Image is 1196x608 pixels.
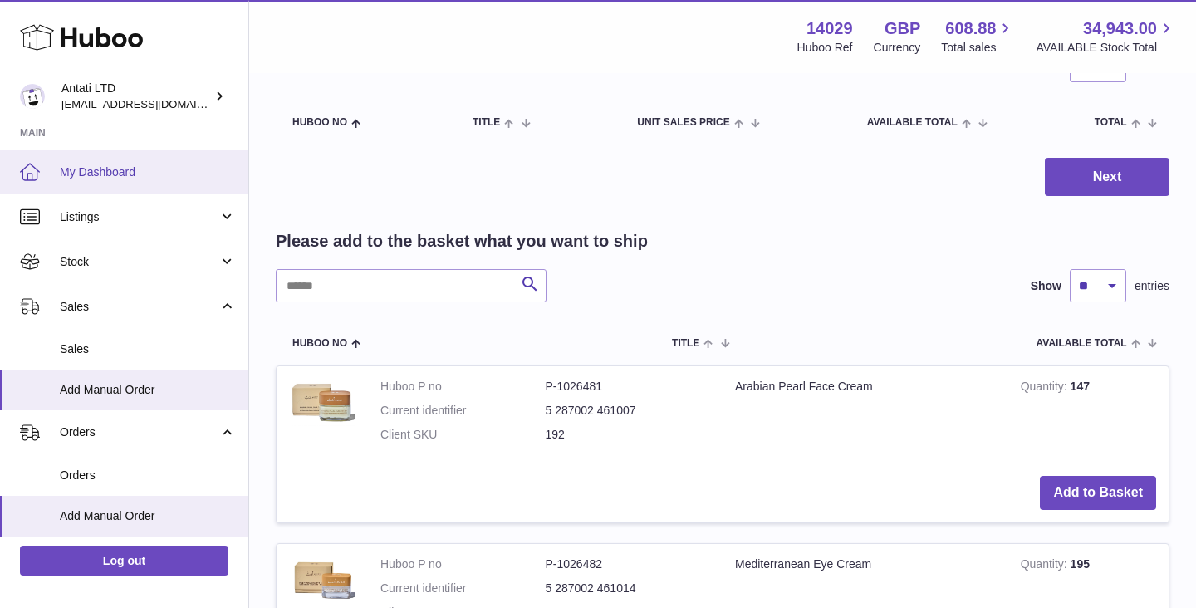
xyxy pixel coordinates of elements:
span: Add Manual Order [60,382,236,398]
span: [EMAIL_ADDRESS][DOMAIN_NAME] [61,97,244,110]
dd: P-1026482 [546,557,711,572]
a: 34,943.00 AVAILABLE Stock Total [1036,17,1176,56]
span: AVAILABLE Stock Total [1036,40,1176,56]
td: Arabian Pearl Face Cream [723,366,1008,463]
span: Stock [60,254,218,270]
button: Add to Basket [1040,476,1156,510]
span: 34,943.00 [1083,17,1157,40]
span: Unit Sales Price [637,117,729,128]
dd: 5 287002 461007 [546,403,711,419]
dt: Huboo P no [380,557,546,572]
span: Sales [60,341,236,357]
span: Orders [60,468,236,483]
span: Total [1095,117,1127,128]
span: Huboo no [292,338,347,349]
img: Arabian Pearl Face Cream [289,379,355,426]
strong: 14029 [806,17,853,40]
label: Show [1031,278,1061,294]
div: Antati LTD [61,81,211,112]
span: Add Manual Order [60,508,236,524]
td: 147 [1008,366,1169,463]
strong: Quantity [1021,557,1071,575]
span: AVAILABLE Total [867,117,958,128]
dt: Huboo P no [380,379,546,395]
dd: P-1026481 [546,379,711,395]
strong: GBP [885,17,920,40]
a: 608.88 Total sales [941,17,1015,56]
img: toufic@antatiskin.com [20,84,45,109]
span: AVAILABLE Total [1037,338,1127,349]
dt: Client SKU [380,427,546,443]
dd: 5 287002 461014 [546,581,711,596]
span: Title [672,338,699,349]
span: Huboo no [292,117,347,128]
img: Mediterranean Eye Cream [289,557,355,603]
span: Title [473,117,500,128]
button: Next [1045,158,1169,197]
div: Huboo Ref [797,40,853,56]
a: Log out [20,546,228,576]
span: 608.88 [945,17,996,40]
strong: Quantity [1021,380,1071,397]
dd: 192 [546,427,711,443]
span: Listings [60,209,218,225]
dt: Current identifier [380,581,546,596]
h2: Please add to the basket what you want to ship [276,230,648,253]
div: Currency [874,40,921,56]
dt: Current identifier [380,403,546,419]
span: Sales [60,299,218,315]
span: Orders [60,424,218,440]
span: Total sales [941,40,1015,56]
span: My Dashboard [60,164,236,180]
span: entries [1135,278,1169,294]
